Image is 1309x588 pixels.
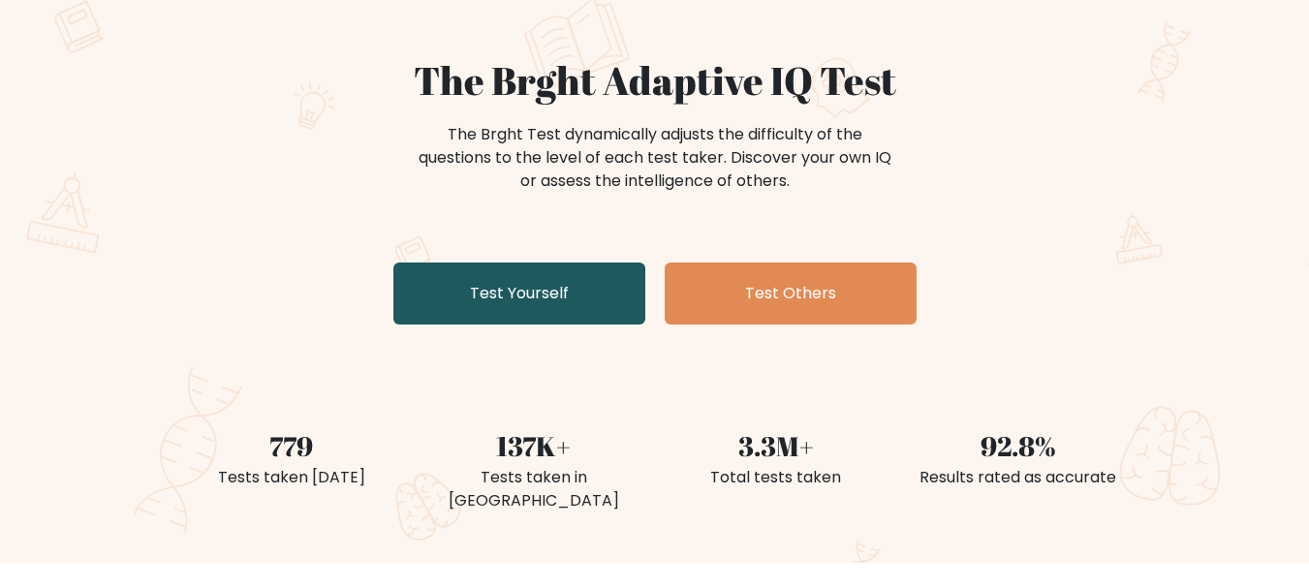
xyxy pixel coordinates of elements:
[665,263,917,325] a: Test Others
[182,425,401,466] div: 779
[909,425,1128,466] div: 92.8%
[667,466,886,489] div: Total tests taken
[393,263,645,325] a: Test Yourself
[909,466,1128,489] div: Results rated as accurate
[424,466,643,512] div: Tests taken in [GEOGRAPHIC_DATA]
[667,425,886,466] div: 3.3M+
[424,425,643,466] div: 137K+
[182,466,401,489] div: Tests taken [DATE]
[413,123,897,193] div: The Brght Test dynamically adjusts the difficulty of the questions to the level of each test take...
[182,57,1128,104] h1: The Brght Adaptive IQ Test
